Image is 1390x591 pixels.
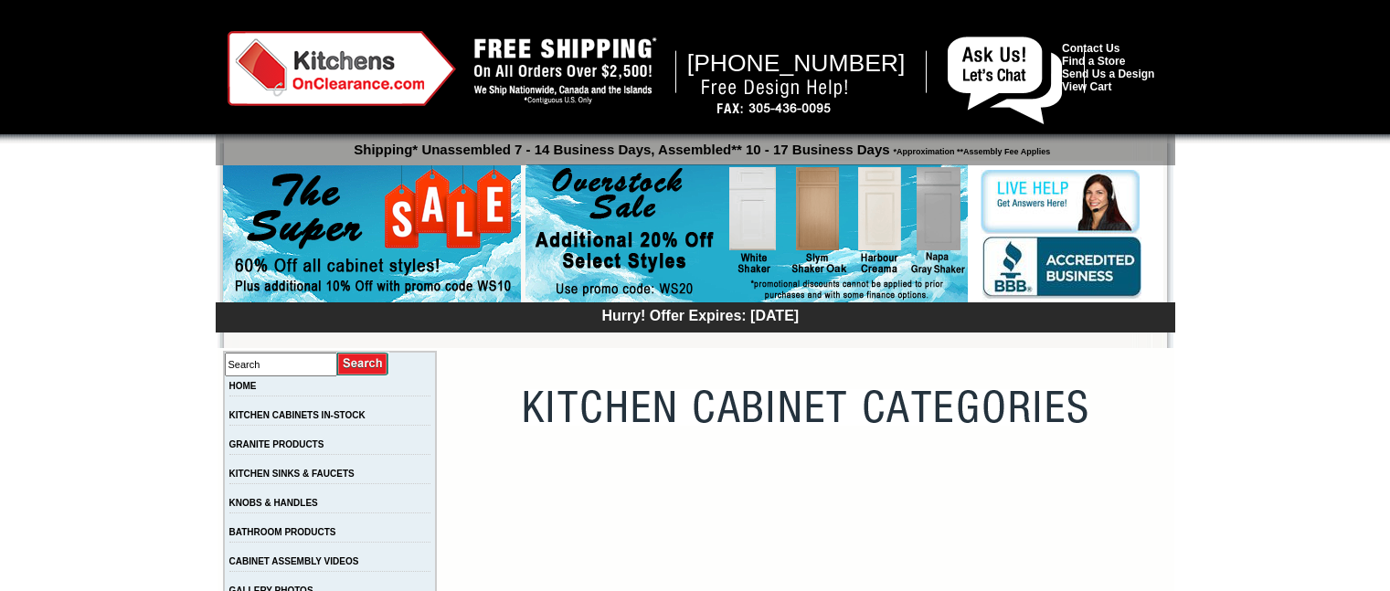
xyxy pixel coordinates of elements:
a: KITCHEN SINKS & FAUCETS [229,469,355,479]
span: *Approximation **Assembly Fee Applies [890,142,1051,156]
input: Submit [337,352,389,376]
a: BATHROOM PRODUCTS [229,527,336,537]
div: Hurry! Offer Expires: [DATE] [225,305,1175,324]
a: Find a Store [1062,55,1125,68]
span: [PHONE_NUMBER] [687,49,906,77]
img: Kitchens on Clearance Logo [228,31,456,106]
a: CABINET ASSEMBLY VIDEOS [229,556,359,566]
a: KNOBS & HANDLES [229,498,318,508]
a: KITCHEN CABINETS IN-STOCK [229,410,366,420]
a: Contact Us [1062,42,1119,55]
a: GRANITE PRODUCTS [229,439,324,449]
a: Send Us a Design [1062,68,1154,80]
a: HOME [229,381,257,391]
p: Shipping* Unassembled 7 - 14 Business Days, Assembled** 10 - 17 Business Days [225,133,1175,157]
a: View Cart [1062,80,1111,93]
